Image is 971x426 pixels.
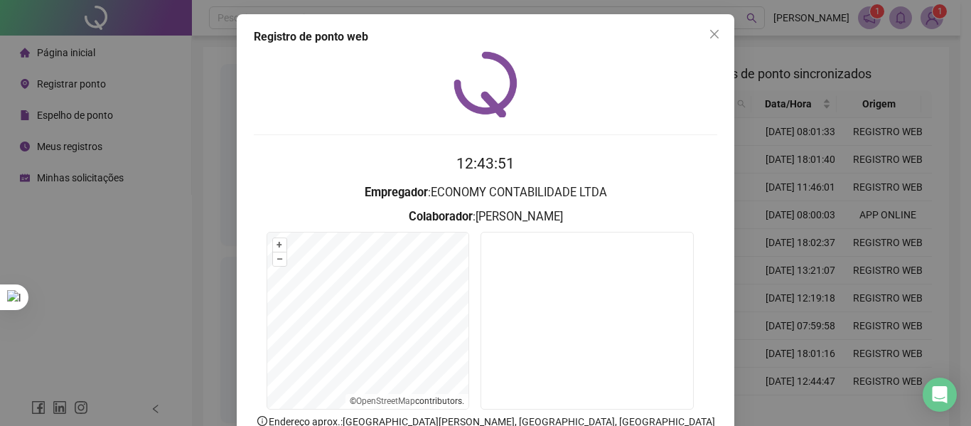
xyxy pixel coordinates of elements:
button: Close [703,23,726,46]
button: – [273,252,286,266]
li: © contributors. [350,396,464,406]
time: 12:43:51 [456,155,515,172]
div: Registro de ponto web [254,28,717,46]
a: OpenStreetMap [356,396,415,406]
strong: Empregador [365,186,428,199]
img: QRPoint [454,51,517,117]
strong: Colaborador [409,210,473,223]
h3: : ECONOMY CONTABILIDADE LTDA [254,183,717,202]
span: close [709,28,720,40]
div: Open Intercom Messenger [923,378,957,412]
button: + [273,238,286,252]
h3: : [PERSON_NAME] [254,208,717,226]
